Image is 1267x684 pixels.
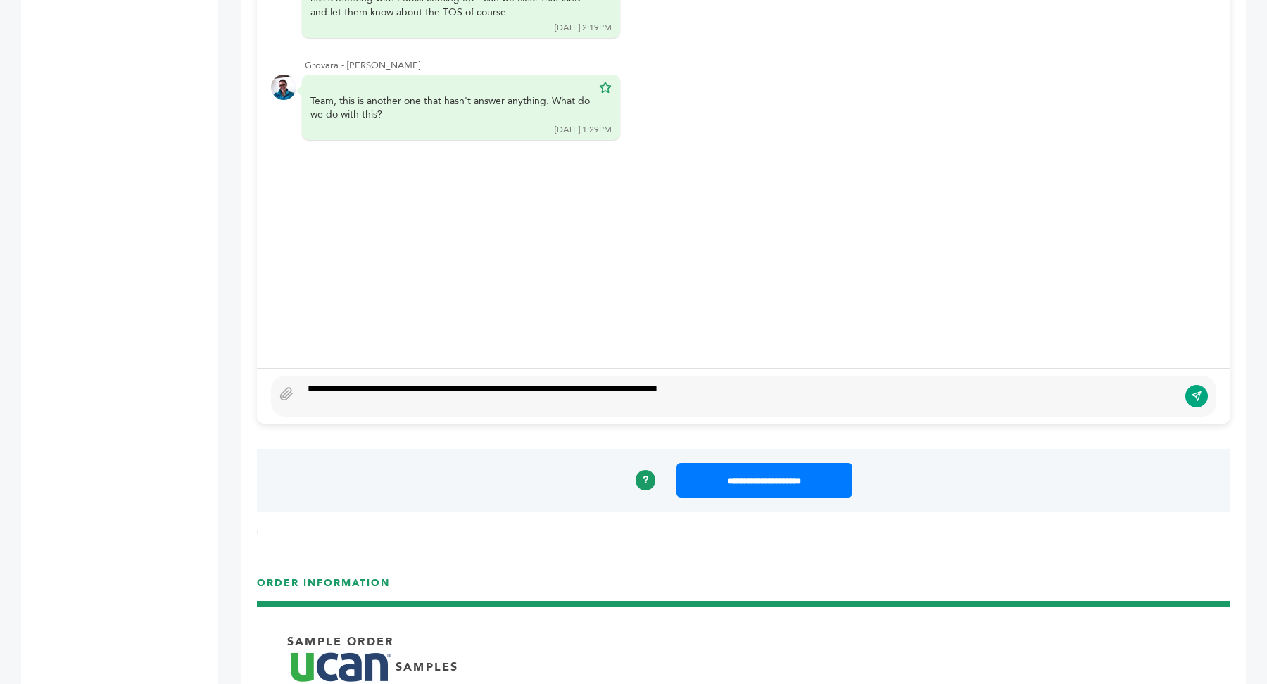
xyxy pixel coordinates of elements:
[555,22,612,34] div: [DATE] 2:19PM
[555,124,612,136] div: [DATE] 1:29PM
[305,59,1216,72] div: Grovara - [PERSON_NAME]
[636,470,655,490] a: ?
[310,94,592,122] div: Team, this is another one that hasn't answer anything. What do we do with this?
[287,634,393,650] p: Sample Order
[257,576,1230,601] h3: ORDER INFORMATION
[396,659,458,675] p: SAMPLES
